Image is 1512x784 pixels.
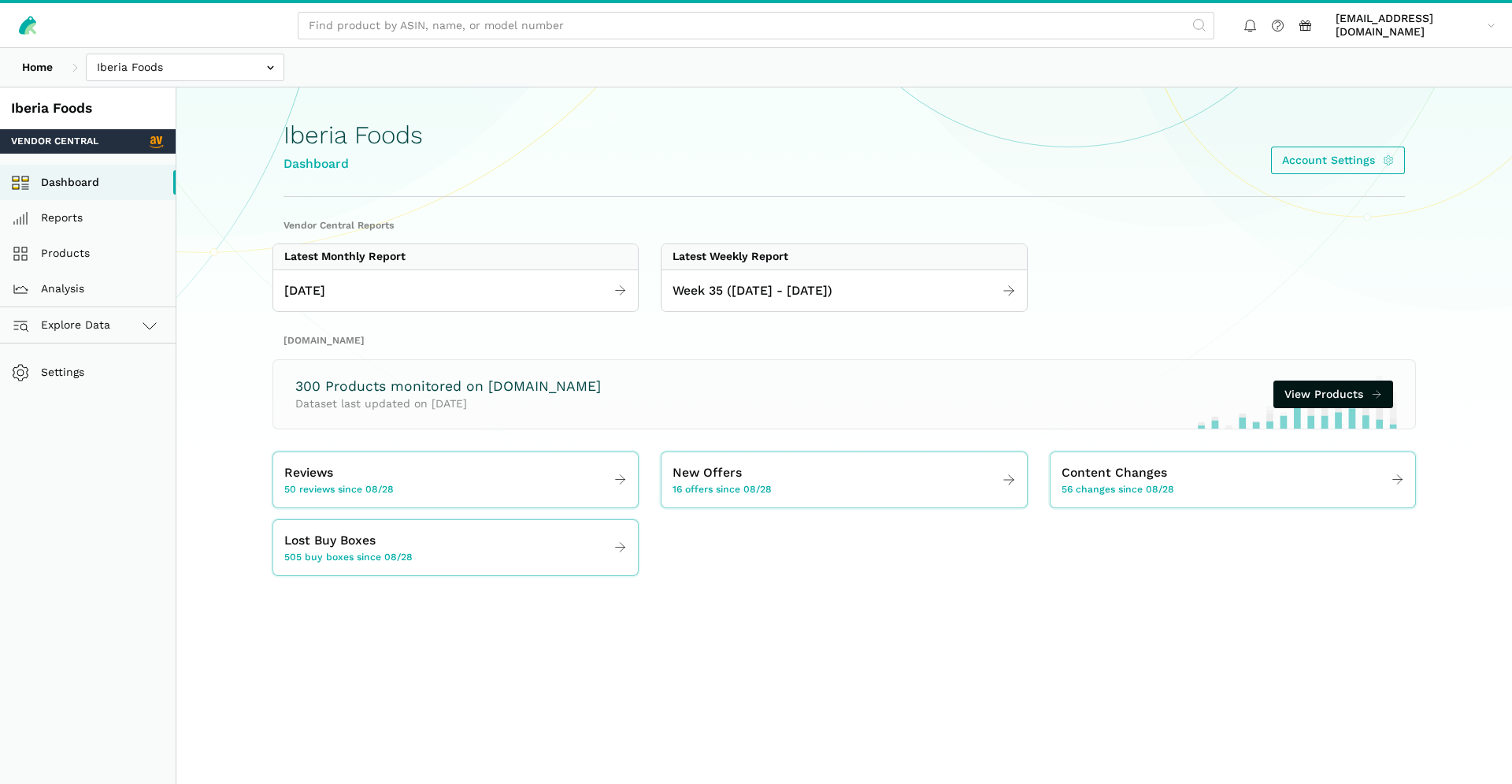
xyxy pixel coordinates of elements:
h2: Vendor Central Reports [283,219,1405,233]
h1: Iberia Foods [283,121,423,149]
a: Home [11,54,64,81]
div: Latest Monthly Report [284,250,406,264]
input: Find product by ASIN, name, or model number [298,12,1214,39]
span: Vendor Central [11,135,98,149]
span: 56 changes since 08/28 [1062,483,1174,497]
a: Account Settings [1271,147,1406,174]
div: Dashboard [283,154,423,174]
a: Reviews 50 reviews since 08/28 [273,458,638,502]
a: Content Changes 56 changes since 08/28 [1051,458,1415,502]
a: [EMAIL_ADDRESS][DOMAIN_NAME] [1330,9,1501,42]
a: View Products [1273,381,1394,408]
p: Dataset last updated on [DATE] [295,396,601,412]
h3: 300 Products monitored on [DOMAIN_NAME] [295,377,601,396]
span: 505 buy boxes since 08/28 [284,551,413,565]
div: Iberia Foods [11,98,165,118]
span: 50 reviews since 08/28 [284,483,394,497]
div: Latest Weekly Report [673,250,788,264]
h2: [DOMAIN_NAME] [283,334,1405,348]
a: Week 35 ([DATE] - [DATE]) [661,276,1026,307]
span: Reviews [284,463,333,483]
span: 16 offers since 08/28 [673,483,772,497]
span: [EMAIL_ADDRESS][DOMAIN_NAME] [1336,12,1481,39]
span: Lost Buy Boxes [284,531,376,551]
span: Explore Data [17,316,110,335]
a: New Offers 16 offers since 08/28 [661,458,1026,502]
a: [DATE] [273,276,638,307]
a: Lost Buy Boxes 505 buy boxes since 08/28 [273,526,638,570]
span: Content Changes [1062,463,1167,483]
span: Week 35 ([DATE] - [DATE]) [673,281,832,301]
span: [DATE] [284,281,325,301]
span: View Products [1284,386,1363,403]
span: New Offers [673,463,742,483]
input: Iberia Foods [86,54,284,81]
